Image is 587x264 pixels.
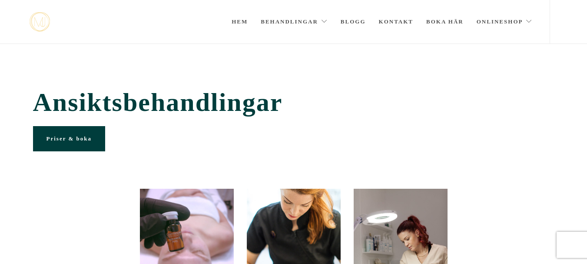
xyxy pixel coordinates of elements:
img: mjstudio [30,12,50,32]
a: mjstudio mjstudio mjstudio [30,12,50,32]
a: Priser & boka [33,126,105,151]
span: Ansiktsbehandlingar [33,87,554,117]
span: Priser & boka [46,135,92,142]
